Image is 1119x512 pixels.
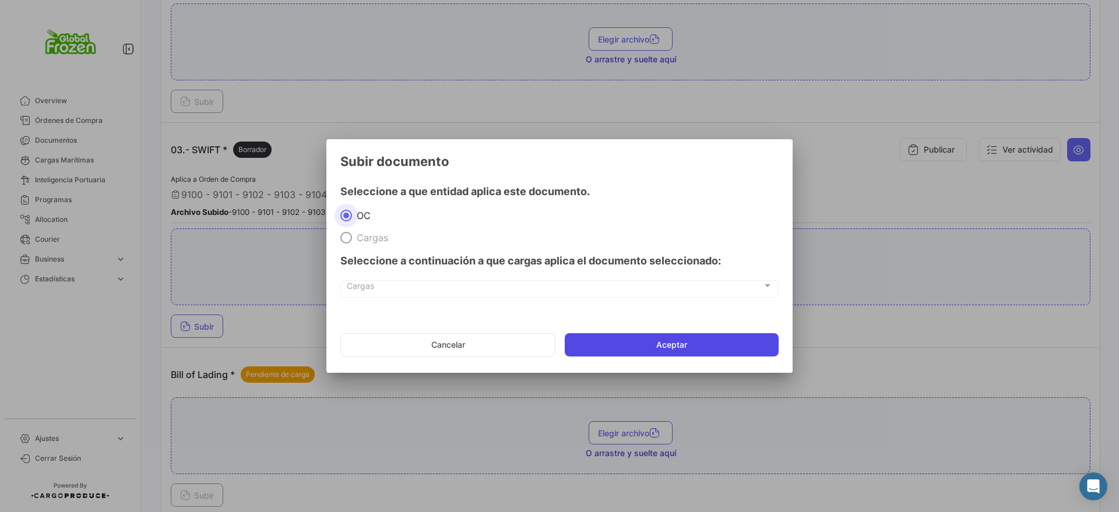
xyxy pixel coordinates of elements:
span: Cargas [352,232,388,243]
span: OC [352,210,371,221]
h4: Seleccione a que entidad aplica este documento. [340,183,779,200]
h3: Subir documento [340,153,779,170]
button: Cancelar [340,333,555,356]
button: Aceptar [565,333,779,356]
span: Cargas [347,283,762,293]
div: Abrir Intercom Messenger [1079,472,1107,500]
h4: Seleccione a continuación a que cargas aplica el documento seleccionado: [340,253,779,269]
